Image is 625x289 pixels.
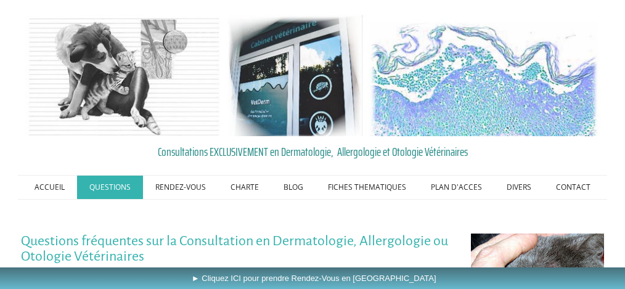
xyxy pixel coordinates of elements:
a: RENDEZ-VOUS [143,176,218,199]
a: CONTACT [544,176,603,199]
span: ► Cliquez ICI pour prendre Rendez-Vous en [GEOGRAPHIC_DATA] [192,274,436,283]
a: ACCUEIL [22,176,77,199]
a: FICHES THEMATIQUES [316,176,419,199]
a: DIVERS [494,176,544,199]
a: Consultations EXCLUSIVEMENT en Dermatologie, Allergologie et Otologie Vétérinaires [21,142,605,161]
a: BLOG [271,176,316,199]
h1: Questions fréquentes sur la Consultation en Dermatologie, Allergologie ou Otologie Vétérinaires [21,234,453,264]
a: QUESTIONS [77,176,143,199]
a: CHARTE [218,176,271,199]
a: PLAN D'ACCES [419,176,494,199]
